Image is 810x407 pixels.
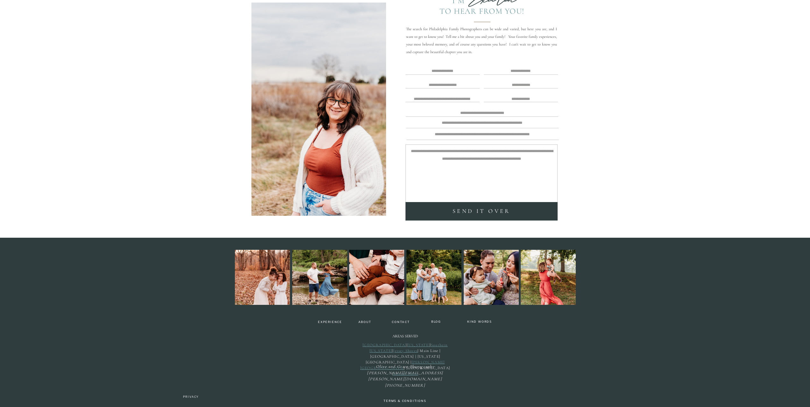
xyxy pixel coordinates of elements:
p: The search for Philadelphia Family Photographers can be wide and varied, but here you are, and I ... [406,25,557,49]
a: Kind Words [464,320,495,325]
a: BLOG [429,320,444,325]
a: Eastern Shore [393,371,419,376]
div: To Hear from you! [435,6,529,16]
i: Olive and Grace Photography [PERSON_NAME][EMAIL_ADDRESS][PERSON_NAME][DOMAIN_NAME] [PHONE_NUMBER] [367,364,443,388]
a: [US_STATE] [407,343,430,347]
a: [GEOGRAPHIC_DATA] [363,343,406,347]
a: Privacy [179,395,203,399]
p: | | | | Main Line | [GEOGRAPHIC_DATA] | [US_STATE][GEOGRAPHIC_DATA] | | [GEOGRAPHIC_DATA] | [354,342,457,361]
a: TERMS & CONDITIONS [379,399,432,404]
h2: Areas Served [389,334,422,340]
a: About [356,320,374,324]
a: Contact [390,320,412,324]
a: Experience [315,320,345,325]
a: Jersey Shores [393,348,418,353]
a: SEND it over [407,206,556,216]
